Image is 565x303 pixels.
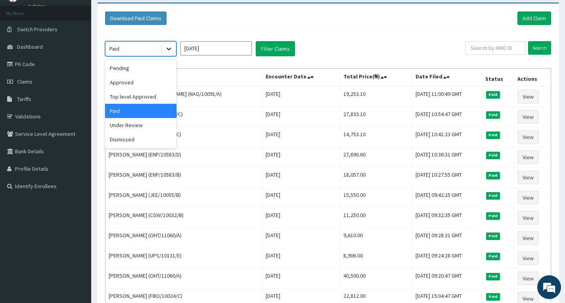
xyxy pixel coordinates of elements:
a: View [517,272,539,285]
span: Paid [486,91,500,98]
td: [DATE] 11:00:49 GMT [412,86,482,107]
span: Tariffs [17,95,31,103]
td: [DATE] 10:36:31 GMT [412,147,482,168]
span: Paid [486,152,500,159]
a: View [517,171,539,184]
td: [DATE] [262,228,340,248]
td: [DATE] 09:20:47 GMT [412,269,482,289]
a: Online [28,4,47,9]
span: Paid [486,192,500,199]
td: [PERSON_NAME] (ENP/10583/B) [105,168,262,188]
td: Otunta Chikaima (NQR/10042/C) [105,107,262,127]
td: [PERSON_NAME] (ENP/10583/C) [105,127,262,147]
div: Under Review [105,118,176,132]
td: [DATE] 09:42:25 GMT [412,188,482,208]
span: Paid [486,253,500,260]
td: [DATE] [262,188,340,208]
input: Select Month and Year [180,41,252,55]
div: Approved [105,75,176,90]
div: Chat with us now [41,44,133,55]
td: 8,906.00 [340,248,412,269]
td: 14,753.10 [340,127,412,147]
td: [DATE] [262,208,340,228]
input: Search [528,41,551,55]
td: [DATE] 10:54:47 GMT [412,107,482,127]
td: [PERSON_NAME] (CGW/10032/B) [105,208,262,228]
td: [DATE] 10:41:23 GMT [412,127,482,147]
th: Actions [514,69,551,87]
span: Paid [486,232,500,240]
a: View [517,110,539,124]
span: Paid [486,111,500,118]
div: Dismissed [105,132,176,147]
td: [DATE] 09:24:28 GMT [412,248,482,269]
td: [DATE] 09:28:31 GMT [412,228,482,248]
td: [DATE] [262,147,340,168]
th: Total Price(₦) [340,69,412,87]
a: View [517,151,539,164]
td: 15,550.00 [340,188,412,208]
input: Search by HMO ID [465,41,525,55]
th: Name [105,69,262,87]
img: d_794563401_company_1708531726252_794563401 [15,40,32,59]
td: 9,610.00 [340,228,412,248]
div: Pending [105,61,176,75]
td: [DATE] [262,168,340,188]
td: [DATE] [262,86,340,107]
td: [PERSON_NAME] (JEE/10055/B) [105,188,262,208]
a: View [517,191,539,204]
div: Minimize live chat window [130,4,149,23]
td: [DATE] [262,248,340,269]
td: 27,690.60 [340,147,412,168]
th: Status [482,69,514,87]
div: Paid [109,45,119,53]
td: [PERSON_NAME] (OHT/11060/A) [105,269,262,289]
td: 19,253.10 [340,86,412,107]
button: Filter Claims [256,41,295,56]
textarea: Type your message and hit 'Enter' [4,216,151,244]
span: Paid [486,273,500,280]
td: [DATE] [262,269,340,289]
td: [DATE] [262,127,340,147]
a: View [517,90,539,103]
td: [DATE] 10:27:55 GMT [412,168,482,188]
td: 27,833.10 [340,107,412,127]
td: [PERSON_NAME] (OHT/11060/A) [105,228,262,248]
a: View [517,231,539,245]
div: Paid [105,104,176,118]
span: Paid [486,212,500,219]
th: Date Filed [412,69,482,87]
a: Add Claim [517,11,551,25]
th: Encounter Date [262,69,340,87]
td: [PERSON_NAME] [PERSON_NAME] (NAG/10091/A) [105,86,262,107]
button: Download Paid Claims [105,11,167,25]
td: [PERSON_NAME] (UPS/10131/E) [105,248,262,269]
a: View [517,130,539,144]
span: Paid [486,131,500,139]
span: Paid [486,172,500,179]
div: Top level Approved [105,90,176,104]
span: Claims [17,78,33,85]
span: We're online! [46,100,109,180]
a: View [517,252,539,265]
td: [PERSON_NAME] (ENP/10583/D) [105,147,262,168]
td: 40,500.00 [340,269,412,289]
span: Dashboard [17,43,43,50]
td: 18,057.00 [340,168,412,188]
td: [DATE] [262,107,340,127]
td: 11,250.00 [340,208,412,228]
span: Paid [486,293,500,300]
td: [DATE] 09:32:35 GMT [412,208,482,228]
span: Switch Providers [17,26,57,33]
a: View [517,211,539,225]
